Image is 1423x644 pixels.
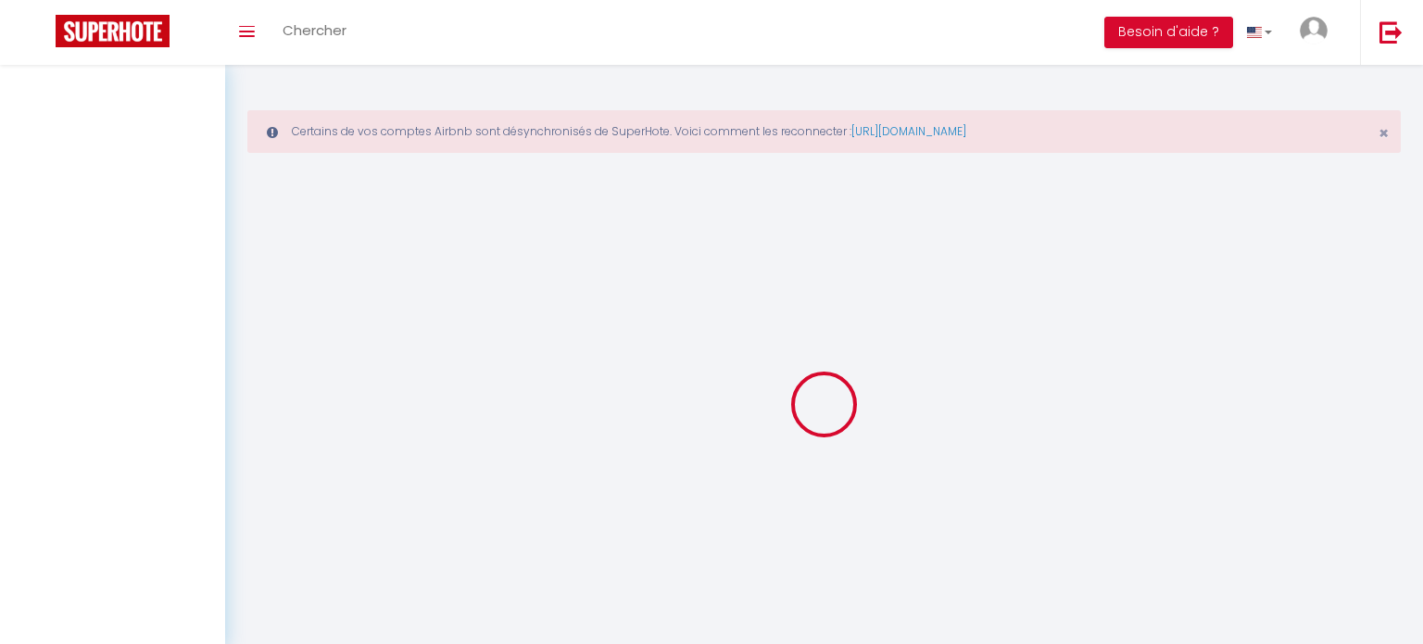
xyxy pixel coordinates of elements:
span: × [1379,121,1389,145]
img: ... [1300,17,1328,44]
span: Chercher [283,20,346,40]
a: [URL][DOMAIN_NAME] [851,123,966,139]
div: Certains de vos comptes Airbnb sont désynchronisés de SuperHote. Voici comment les reconnecter : [247,110,1401,153]
button: Besoin d'aide ? [1104,17,1233,48]
button: Close [1379,125,1389,142]
img: Super Booking [56,15,170,47]
img: logout [1379,20,1403,44]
